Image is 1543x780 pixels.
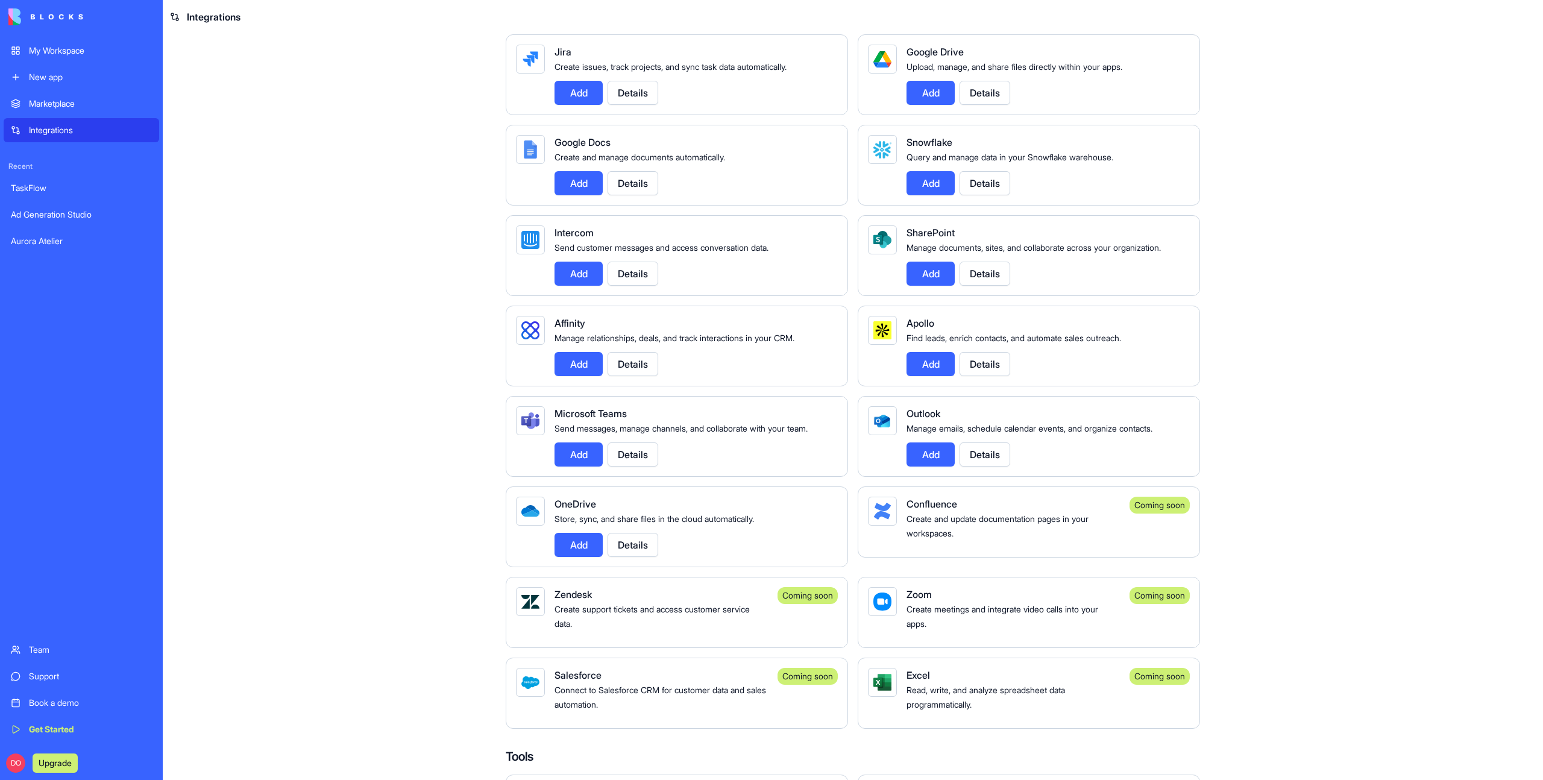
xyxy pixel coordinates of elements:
span: Store, sync, and share files in the cloud automatically. [555,514,754,524]
button: Add [555,262,603,286]
span: Send customer messages and access conversation data. [555,242,768,253]
button: Details [960,262,1010,286]
span: DO [6,753,25,773]
div: Book a demo [29,697,152,709]
span: Send messages, manage channels, and collaborate with your team. [555,423,808,433]
span: Manage documents, sites, and collaborate across your organization. [907,242,1161,253]
a: TaskFlow [4,176,159,200]
span: Connect to Salesforce CRM for customer data and sales automation. [555,685,766,709]
a: Support [4,664,159,688]
div: Marketplace [29,98,152,110]
button: Add [907,262,955,286]
a: Team [4,638,159,662]
span: Apollo [907,317,934,329]
span: Query and manage data in your Snowflake warehouse. [907,152,1113,162]
span: Recent [4,162,159,171]
span: Google Drive [907,46,964,58]
span: Google Docs [555,136,611,148]
a: Aurora Atelier [4,229,159,253]
span: Zoom [907,588,932,600]
img: logo [8,8,83,25]
a: Upgrade [33,756,78,769]
button: Details [608,442,658,467]
span: Create and manage documents automatically. [555,152,725,162]
span: Jira [555,46,571,58]
div: Coming soon [1130,587,1190,604]
div: TaskFlow [11,182,152,194]
div: Team [29,644,152,656]
a: Ad Generation Studio [4,203,159,227]
span: Intercom [555,227,594,239]
span: Salesforce [555,669,602,681]
button: Add [555,352,603,376]
span: OneDrive [555,498,596,510]
h4: Tools [506,748,1200,765]
button: Details [960,81,1010,105]
a: Book a demo [4,691,159,715]
button: Details [960,442,1010,467]
div: Integrations [29,124,152,136]
button: Upgrade [33,753,78,773]
span: Confluence [907,498,957,510]
button: Add [555,81,603,105]
button: Add [555,442,603,467]
span: Create issues, track projects, and sync task data automatically. [555,61,787,72]
button: Add [555,171,603,195]
button: Details [608,81,658,105]
span: Outlook [907,407,940,420]
button: Details [608,533,658,557]
button: Add [907,352,955,376]
button: Add [907,171,955,195]
button: Details [608,171,658,195]
div: Coming soon [1130,497,1190,514]
a: Get Started [4,717,159,741]
span: Upload, manage, and share files directly within your apps. [907,61,1122,72]
button: Add [555,533,603,557]
span: Snowflake [907,136,952,148]
span: SharePoint [907,227,955,239]
span: Manage emails, schedule calendar events, and organize contacts. [907,423,1152,433]
div: New app [29,71,152,83]
button: Add [907,81,955,105]
span: Affinity [555,317,585,329]
button: Details [960,352,1010,376]
span: Microsoft Teams [555,407,627,420]
div: Coming soon [778,668,838,685]
div: Aurora Atelier [11,235,152,247]
a: Integrations [4,118,159,142]
button: Details [960,171,1010,195]
button: Add [907,442,955,467]
button: Details [608,352,658,376]
div: Ad Generation Studio [11,209,152,221]
a: Marketplace [4,92,159,116]
a: My Workspace [4,39,159,63]
div: Coming soon [1130,668,1190,685]
span: Excel [907,669,930,681]
span: Zendesk [555,588,592,600]
span: Integrations [187,10,240,24]
span: Manage relationships, deals, and track interactions in your CRM. [555,333,794,343]
button: Details [608,262,658,286]
span: Create support tickets and access customer service data. [555,604,750,629]
span: Read, write, and analyze spreadsheet data programmatically. [907,685,1065,709]
span: Create meetings and integrate video calls into your apps. [907,604,1098,629]
a: New app [4,65,159,89]
div: Support [29,670,152,682]
span: Create and update documentation pages in your workspaces. [907,514,1089,538]
span: Find leads, enrich contacts, and automate sales outreach. [907,333,1121,343]
div: Get Started [29,723,152,735]
div: My Workspace [29,45,152,57]
div: Coming soon [778,587,838,604]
